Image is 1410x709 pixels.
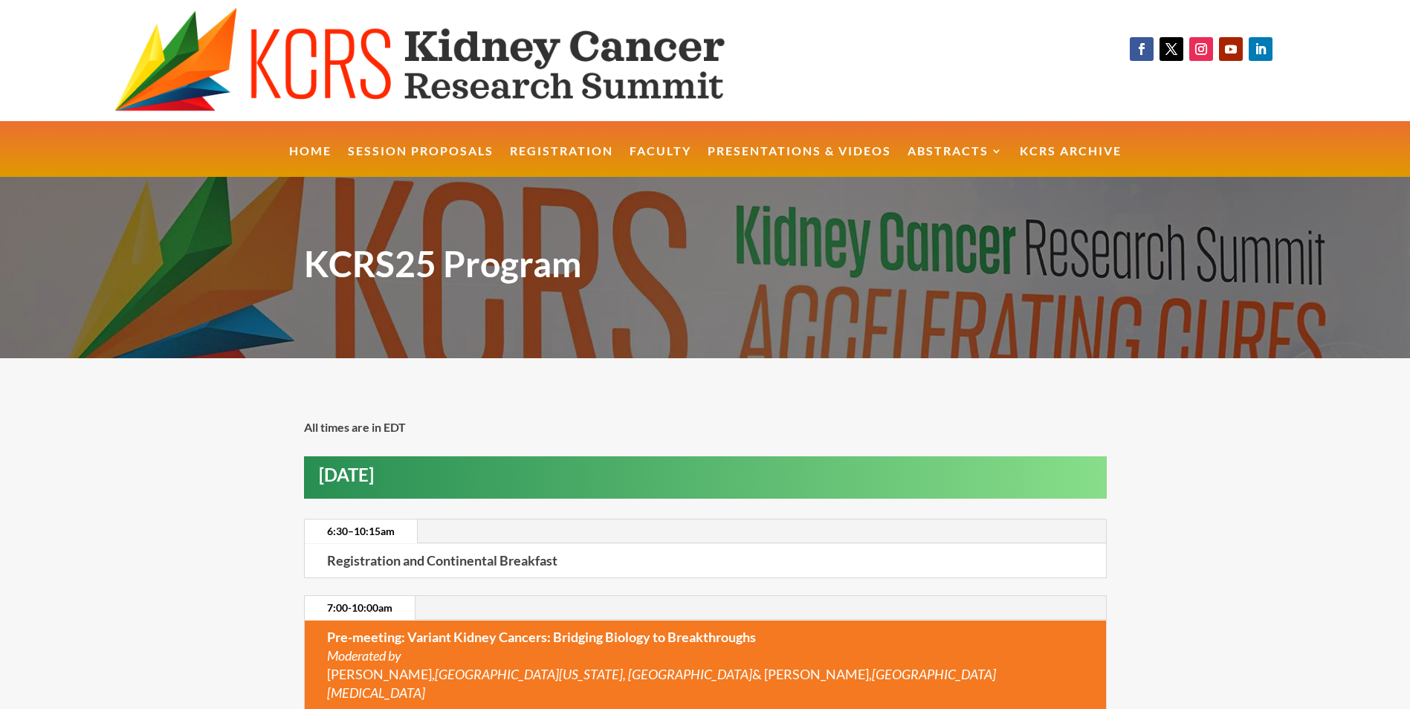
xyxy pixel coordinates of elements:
em: Moderated by [327,647,401,664]
img: KCRS generic logo wide [114,7,800,114]
a: 6:30–10:15am [305,519,417,543]
strong: Registration and Continental Breakfast [327,552,557,569]
a: Follow on Facebook [1130,37,1154,61]
a: Registration [510,146,613,178]
a: Abstracts [908,146,1003,178]
p: [PERSON_NAME], & [PERSON_NAME], [327,628,1084,703]
h2: [DATE] [319,466,1107,491]
a: Faculty [630,146,691,178]
a: Home [289,146,332,178]
a: Session Proposals [348,146,494,178]
strong: Pre-meeting: Variant Kidney Cancers: Bridging Biology to Breakthroughs [327,629,756,645]
a: Presentations & Videos [708,146,891,178]
em: [GEOGRAPHIC_DATA][US_STATE], [GEOGRAPHIC_DATA] [435,666,752,682]
a: Follow on Instagram [1189,37,1213,61]
a: Follow on Youtube [1219,37,1243,61]
a: 7:00-10:00am [305,596,415,620]
a: Follow on LinkedIn [1249,37,1272,61]
a: KCRS Archive [1020,146,1122,178]
h1: KCRS25 Program [304,237,1107,298]
a: Follow on X [1160,37,1183,61]
p: All times are in EDT [304,418,1107,436]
